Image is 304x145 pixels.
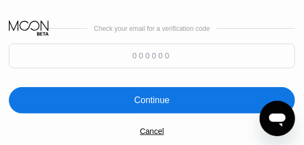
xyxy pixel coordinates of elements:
[140,127,164,136] div: Cancel
[9,44,295,68] input: 000000
[134,95,170,106] div: Continue
[260,101,295,136] iframe: Button to launch messaging window
[9,87,295,114] div: Continue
